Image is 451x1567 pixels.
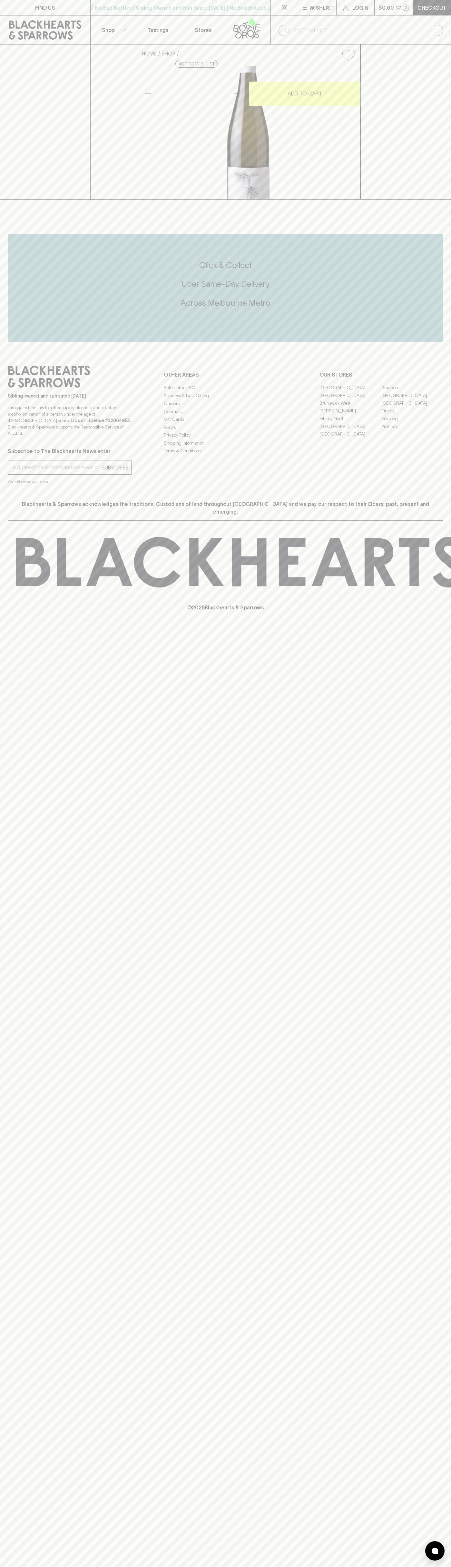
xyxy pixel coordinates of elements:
[340,47,358,64] button: Add to wishlist
[8,393,132,399] p: Sibling owned and run since [DATE]
[71,418,130,423] strong: Liquor License #32064953
[381,415,443,422] a: Geelong
[8,478,132,485] p: We will never spam you
[102,26,115,34] p: Shop
[13,500,438,516] p: Blackhearts & Sparrows acknowledges the traditional Custodians of land throughout [GEOGRAPHIC_DAT...
[309,4,334,12] p: Wishlist
[381,422,443,430] a: Prahran
[164,423,288,431] a: FAQ's
[135,15,181,44] a: Tastings
[319,384,381,391] a: [GEOGRAPHIC_DATA]
[294,25,438,35] input: Try "Pinot noir"
[319,391,381,399] a: [GEOGRAPHIC_DATA]
[148,26,168,34] p: Tastings
[164,392,288,399] a: Business & Bulk Gifting
[319,371,443,379] p: OUR STORES
[164,371,288,379] p: OTHER AREAS
[319,399,381,407] a: Brunswick West
[164,431,288,439] a: Privacy Policy
[99,460,131,474] button: SUBSCRIBE
[288,90,322,97] p: ADD TO CART
[378,4,394,12] p: $0.00
[319,415,381,422] a: Fitzroy North
[381,384,443,391] a: Braddon
[164,416,288,423] a: Gift Cards
[8,279,443,289] h5: Uber Same-Day Delivery
[91,15,136,44] button: Shop
[164,400,288,408] a: Careers
[35,4,55,12] p: FIND US
[137,66,360,199] img: 38613.png
[8,404,132,437] p: It is against the law to sell or supply alcohol to, or to obtain alcohol on behalf of a person un...
[8,234,443,342] div: Call to action block
[162,51,175,56] a: SHOP
[8,447,132,455] p: Subscribe to The Blackhearts Newsletter
[352,4,368,12] p: Login
[142,51,157,56] a: HOME
[417,4,446,12] p: Checkout
[164,384,288,392] a: Bottle Drop FAQ's
[319,430,381,438] a: [GEOGRAPHIC_DATA]
[319,422,381,430] a: [GEOGRAPHIC_DATA]
[175,60,218,68] button: Add to wishlist
[319,407,381,415] a: [PERSON_NAME]
[164,408,288,415] a: Contact Us
[405,6,407,9] p: 0
[381,407,443,415] a: Fitzroy
[249,82,360,106] button: ADD TO CART
[381,399,443,407] a: [GEOGRAPHIC_DATA]
[102,464,129,471] p: SUBSCRIBE
[381,391,443,399] a: [GEOGRAPHIC_DATA]
[164,447,288,455] a: Terms & Conditions
[181,15,226,44] a: Stores
[8,298,443,308] h5: Across Melbourne Metro
[13,462,99,473] input: e.g. jane@blackheartsandsparrows.com.au
[195,26,211,34] p: Stores
[164,439,288,447] a: Shipping Information
[432,1548,438,1554] img: bubble-icon
[8,260,443,271] h5: Click & Collect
